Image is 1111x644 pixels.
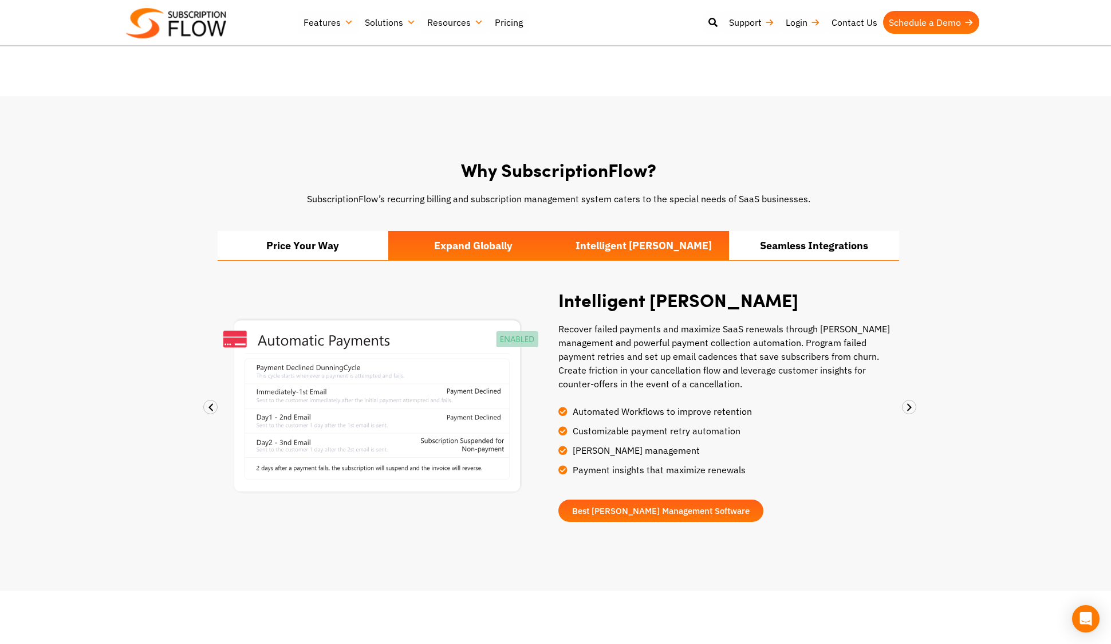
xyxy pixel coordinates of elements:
[780,11,826,34] a: Login
[388,231,559,260] li: Expand Globally
[572,506,750,515] span: Best [PERSON_NAME] Management Software
[558,231,729,260] li: Intelligent [PERSON_NAME]
[298,11,359,34] a: Features
[489,11,529,34] a: Pricing
[126,8,226,38] img: Subscriptionflow
[223,316,538,496] img: Dunning Management
[218,231,388,260] li: Price Your Way
[826,11,883,34] a: Contact Us
[359,11,421,34] a: Solutions
[570,443,700,457] span: [PERSON_NAME] management
[570,424,740,438] span: Customizable payment retry automation
[570,405,752,418] span: Automated Workflows to improve retention
[729,231,900,260] li: Seamless Integrations
[218,159,899,180] h2: Why SubscriptionFlow?
[570,463,746,477] span: Payment insights that maximize renewals
[1072,605,1100,633] div: Open Intercom Messenger
[723,11,780,34] a: Support
[246,192,870,206] p: SubscriptionFlow’s recurring billing and subscription management system caters to the special nee...
[558,500,763,522] a: Best [PERSON_NAME] Management Software
[883,11,979,34] a: Schedule a Demo
[558,322,893,391] p: Recover failed payments and maximize SaaS renewals through [PERSON_NAME] management and powerful ...
[421,11,489,34] a: Resources
[558,289,893,311] h2: Intelligent [PERSON_NAME]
